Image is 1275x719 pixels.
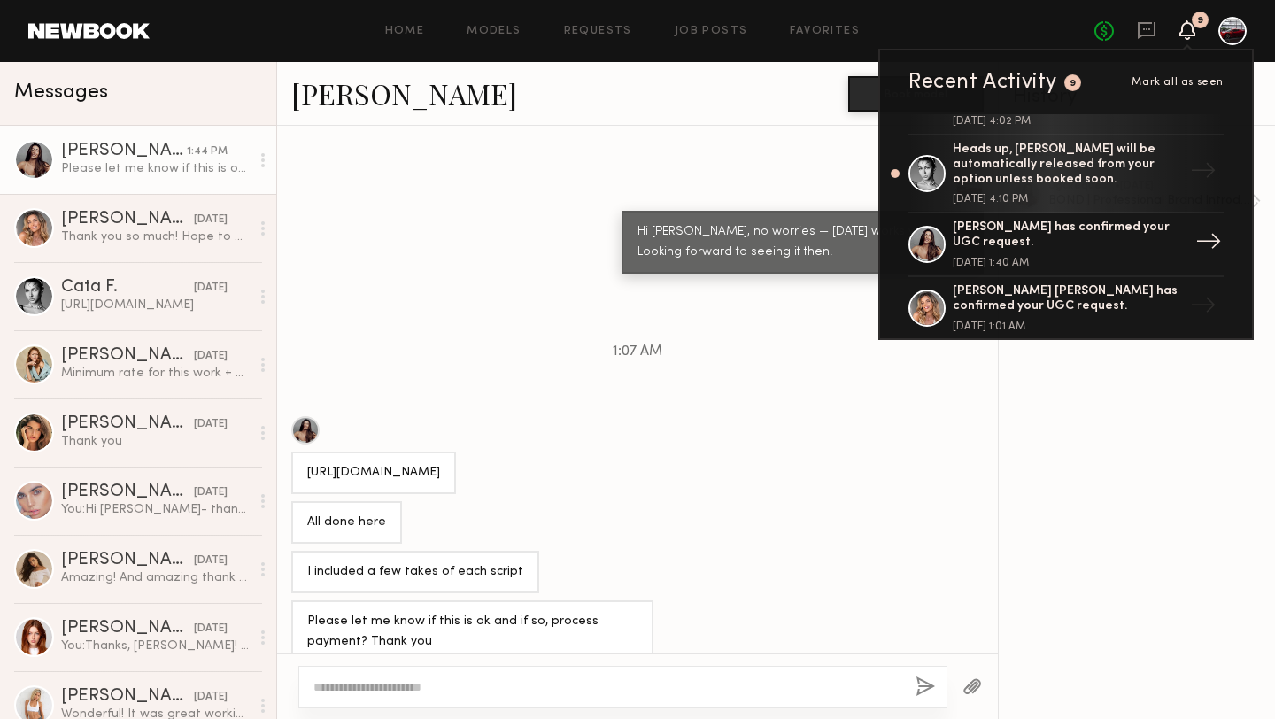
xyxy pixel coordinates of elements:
[564,26,632,37] a: Requests
[908,213,1224,277] a: [PERSON_NAME] has confirmed your UGC request.[DATE] 1:40 AM→
[61,433,250,450] div: Thank you
[848,76,984,112] button: Book model
[61,297,250,313] div: [URL][DOMAIN_NAME]
[1197,16,1203,26] div: 9
[194,484,228,501] div: [DATE]
[1188,221,1229,267] div: →
[675,26,748,37] a: Job Posts
[194,280,228,297] div: [DATE]
[61,415,194,433] div: [PERSON_NAME]
[1132,77,1224,88] span: Mark all as seen
[194,416,228,433] div: [DATE]
[790,26,860,37] a: Favorites
[953,321,1183,332] div: [DATE] 1:01 AM
[194,212,228,228] div: [DATE]
[61,483,194,501] div: [PERSON_NAME]
[61,688,194,706] div: [PERSON_NAME]
[61,569,250,586] div: Amazing! And amazing thank you!
[953,194,1183,205] div: [DATE] 4:10 PM
[953,143,1183,187] div: Heads up, [PERSON_NAME] will be automatically released from your option unless booked soon.
[953,116,1183,127] div: [DATE] 4:02 PM
[61,365,250,382] div: Minimum rate for this work + usage is 2K
[61,143,187,160] div: [PERSON_NAME]
[1183,285,1224,331] div: →
[61,638,250,654] div: You: Thanks, [PERSON_NAME]! It was a pleasure working with you! :) Also, if you'd like to join ou...
[637,222,968,263] div: Hi [PERSON_NAME], no worries — [DATE] works well. Looking forward to seeing it then!
[194,621,228,638] div: [DATE]
[187,143,228,160] div: 1:44 PM
[1070,79,1077,89] div: 9
[61,279,194,297] div: Cata F.
[307,463,440,483] div: [URL][DOMAIN_NAME]
[61,211,194,228] div: [PERSON_NAME] [PERSON_NAME]
[953,258,1183,268] div: [DATE] 1:40 AM
[61,620,194,638] div: [PERSON_NAME]
[908,277,1224,341] a: [PERSON_NAME] [PERSON_NAME] has confirmed your UGC request.[DATE] 1:01 AM→
[14,82,108,103] span: Messages
[467,26,521,37] a: Models
[194,689,228,706] div: [DATE]
[61,228,250,245] div: Thank you so much! Hope to work with you again in the future. Have a great week! :)
[953,220,1183,251] div: [PERSON_NAME] has confirmed your UGC request.
[953,284,1183,314] div: [PERSON_NAME] [PERSON_NAME] has confirmed your UGC request.
[291,74,517,112] a: [PERSON_NAME]
[908,135,1224,213] a: Heads up, [PERSON_NAME] will be automatically released from your option unless booked soon.[DATE]...
[307,612,637,653] div: Please let me know if this is ok and if so, process payment? Thank you
[194,348,228,365] div: [DATE]
[61,501,250,518] div: You: Hi [PERSON_NAME]- thank you so much! It was great working with you :)
[848,85,984,100] a: Book model
[385,26,425,37] a: Home
[61,160,250,177] div: Please let me know if this is ok and if so, process payment? Thank you
[1183,151,1224,197] div: →
[194,553,228,569] div: [DATE]
[613,344,662,359] span: 1:07 AM
[307,513,386,533] div: All done here
[61,552,194,569] div: [PERSON_NAME]
[908,72,1057,93] div: Recent Activity
[307,562,523,583] div: I included a few takes of each script
[61,347,194,365] div: [PERSON_NAME]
